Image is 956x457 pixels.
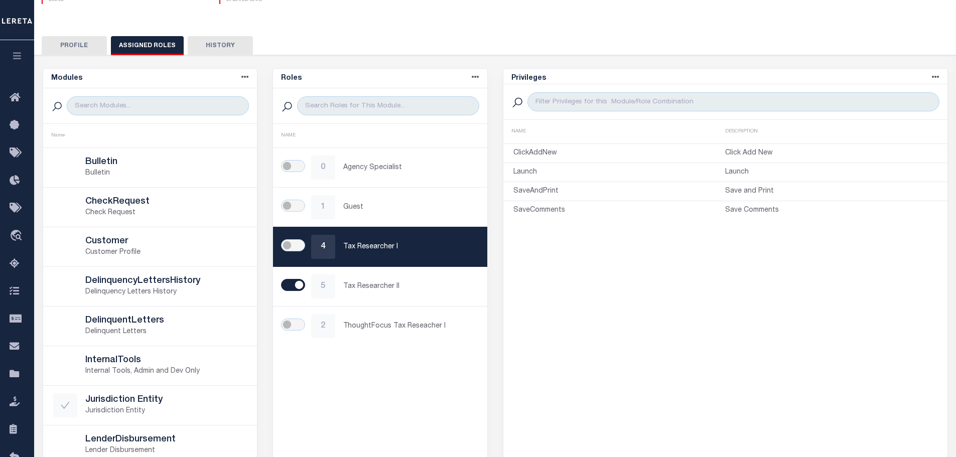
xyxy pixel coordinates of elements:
[343,202,477,213] p: Guest
[527,92,939,111] input: Filter Privileges for this Module/Role Combination
[43,227,257,266] a: CustomerCustomer Profile
[273,307,487,346] a: 2ThoughtFocus Tax Reseacher I
[85,197,247,208] h5: CheckRequest
[42,36,107,55] button: Profile
[503,203,947,218] a: SaveCommentsSave Comments
[725,167,937,178] p: Launch
[85,157,247,168] h5: Bulletin
[511,74,546,83] h5: Privileges
[85,276,247,287] h5: DelinquencyLettersHistory
[343,242,477,252] p: Tax Researcher I
[43,307,257,346] a: DelinquentLettersDelinquent Letters
[85,406,247,416] p: Jurisdiction Entity
[311,156,335,180] div: 0
[85,208,247,218] p: Check Request
[273,188,487,227] a: 1Guest
[311,235,335,259] div: 4
[85,434,247,445] h5: LenderDisbursement
[513,148,726,159] p: ClickAddNew
[273,227,487,266] a: 4Tax Researcher I
[513,167,726,178] p: Launch
[503,146,947,161] a: ClickAddNewClick Add New
[311,195,335,219] div: 1
[281,132,479,139] div: NAME
[725,186,937,197] p: Save and Print
[51,132,249,139] div: Name
[85,366,247,377] p: Internal Tools, Admin and Dev Only
[311,274,335,298] div: 5
[85,316,247,327] h5: DelinquentLetters
[513,186,726,197] p: SaveAndPrint
[85,236,247,247] h5: Customer
[43,188,257,227] a: CheckRequestCheck Request
[281,74,302,83] h5: Roles
[343,163,477,173] p: Agency Specialist
[43,346,257,385] a: InternalToolsInternal Tools, Admin and Dev Only
[10,230,26,243] i: travel_explore
[188,36,253,55] button: History
[311,314,335,338] div: 2
[513,205,726,216] p: SaveComments
[43,386,257,425] a: Jurisdiction EntityJurisdiction Entity
[725,205,937,216] p: Save Comments
[503,184,947,199] a: SaveAndPrintSave and Print
[43,267,257,306] a: DelinquencyLettersHistoryDelinquency Letters History
[43,148,257,187] a: BulletinBulletin
[85,355,247,366] h5: InternalTools
[725,148,937,159] p: Click Add New
[85,395,247,406] h5: Jurisdiction Entity
[297,96,479,115] input: Search Roles for This Module...
[67,96,249,115] input: Search Modules...
[725,128,939,135] div: DESCRIPTION
[85,247,247,258] p: Customer Profile
[503,165,947,180] a: LaunchLaunch
[51,74,82,83] h5: Modules
[273,148,487,187] a: 0Agency Specialist
[343,281,477,292] p: Tax Researcher II
[111,36,184,55] button: Assigned Roles
[85,287,247,297] p: Delinquency Letters History
[273,267,487,306] a: 5Tax Researcher II
[511,128,726,135] div: NAME
[343,321,477,332] p: ThoughtFocus Tax Reseacher I
[85,327,247,337] p: Delinquent Letters
[85,168,247,179] p: Bulletin
[85,445,247,456] p: Lender Disbursement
